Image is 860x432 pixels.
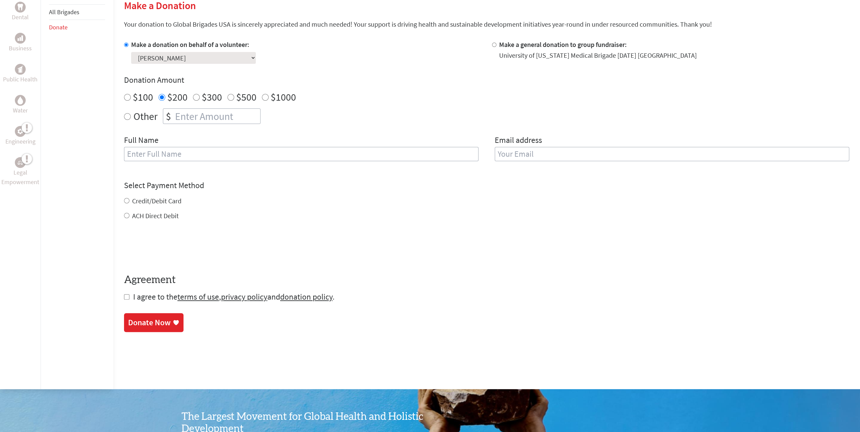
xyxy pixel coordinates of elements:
div: University of [US_STATE] Medical Brigade [DATE] [GEOGRAPHIC_DATA] [499,51,697,60]
div: Water [15,95,26,106]
a: DentalDental [12,2,29,22]
p: Dental [12,12,29,22]
p: Legal Empowerment [1,168,39,187]
div: Dental [15,2,26,12]
input: Enter Full Name [124,147,478,161]
label: Make a donation on behalf of a volunteer: [131,40,249,49]
h4: Donation Amount [124,75,849,85]
a: donation policy [280,291,333,302]
label: Full Name [124,135,158,147]
a: Donate [49,23,68,31]
h4: Agreement [124,274,849,286]
img: Water [18,96,23,104]
label: $200 [167,91,188,103]
li: All Brigades [49,4,105,20]
img: Business [18,35,23,41]
label: $500 [236,91,256,103]
div: Engineering [15,126,26,137]
img: Public Health [18,66,23,73]
label: $300 [202,91,222,103]
a: Public HealthPublic Health [3,64,38,84]
img: Legal Empowerment [18,160,23,164]
label: Other [133,108,157,124]
div: Business [15,33,26,44]
li: Donate [49,20,105,35]
label: Email address [495,135,542,147]
div: $ [163,109,174,124]
label: Make a general donation to group fundraiser: [499,40,627,49]
a: Legal EmpowermentLegal Empowerment [1,157,39,187]
div: Donate Now [128,317,171,328]
img: Dental [18,4,23,10]
h4: Select Payment Method [124,180,849,191]
iframe: reCAPTCHA [124,234,227,260]
p: Public Health [3,75,38,84]
a: terms of use [177,291,219,302]
input: Enter Amount [174,109,260,124]
label: ACH Direct Debit [132,211,179,220]
a: WaterWater [13,95,28,115]
a: Donate Now [124,313,183,332]
label: $100 [133,91,153,103]
p: Your donation to Global Brigades USA is sincerely appreciated and much needed! Your support is dr... [124,20,849,29]
a: BusinessBusiness [9,33,32,53]
div: Public Health [15,64,26,75]
a: privacy policy [221,291,267,302]
p: Water [13,106,28,115]
p: Business [9,44,32,53]
label: $1000 [271,91,296,103]
p: Engineering [5,137,35,146]
a: EngineeringEngineering [5,126,35,146]
a: All Brigades [49,8,79,16]
span: I agree to the , and . [133,291,335,302]
img: Engineering [18,129,23,134]
input: Your Email [495,147,849,161]
div: Legal Empowerment [15,157,26,168]
label: Credit/Debit Card [132,197,181,205]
